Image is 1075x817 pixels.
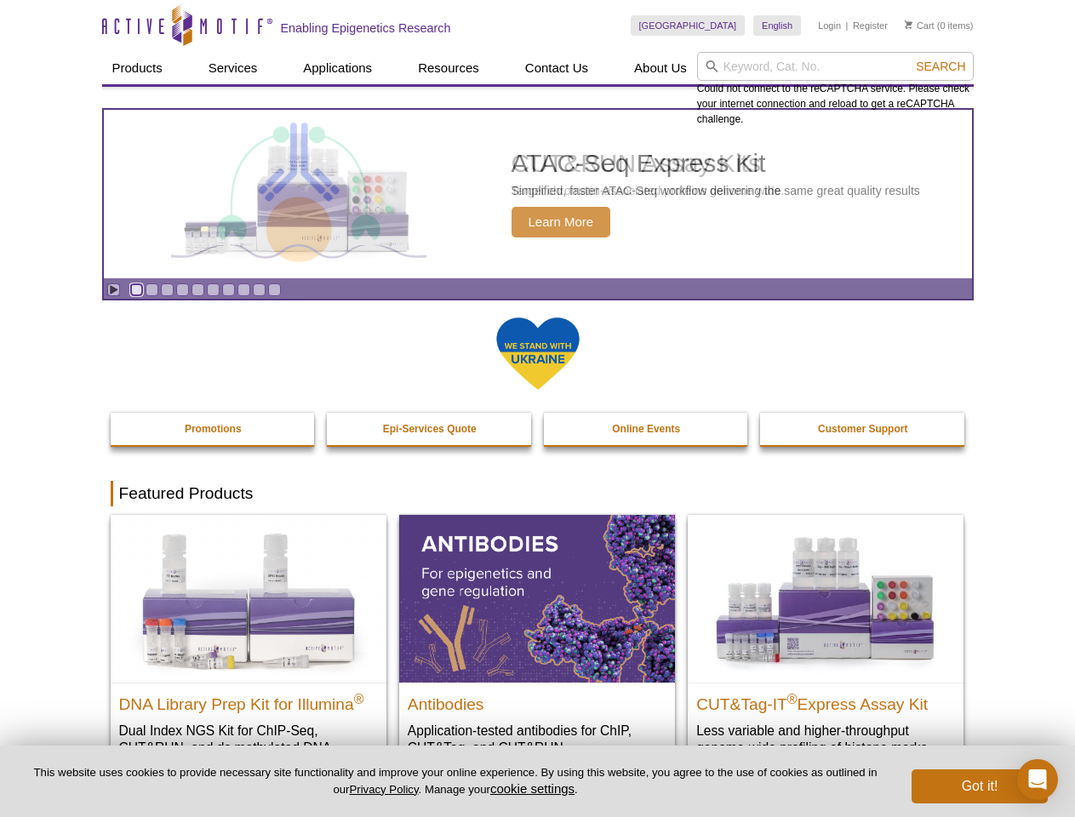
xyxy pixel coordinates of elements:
li: (0 items) [905,15,974,36]
a: Go to slide 8 [237,283,250,296]
img: ATAC-Seq Express Kit [158,129,439,259]
a: Login [818,20,841,31]
strong: Epi-Services Quote [383,423,477,435]
a: Cart [905,20,935,31]
div: Could not connect to the reCAPTCHA service. Please check your internet connection and reload to g... [697,52,974,127]
button: cookie settings [490,781,575,796]
button: Got it! [912,769,1048,803]
a: Customer Support [760,413,966,445]
a: Contact Us [515,52,598,84]
h2: Antibodies [408,688,666,713]
span: Learn More [512,207,611,237]
sup: ® [354,691,364,706]
div: Open Intercom Messenger [1017,759,1058,800]
a: Resources [408,52,489,84]
img: All Antibodies [399,515,675,682]
sup: ® [787,691,798,706]
a: Products [102,52,173,84]
a: English [753,15,801,36]
img: Your Cart [905,20,912,29]
p: Less variable and higher-throughput genome-wide profiling of histone marks​. [696,722,955,757]
h2: CUT&Tag-IT Express Assay Kit [696,688,955,713]
a: Go to slide 2 [146,283,158,296]
a: DNA Library Prep Kit for Illumina DNA Library Prep Kit for Illumina® Dual Index NGS Kit for ChIP-... [111,515,386,790]
a: Privacy Policy [349,783,418,796]
img: DNA Library Prep Kit for Illumina [111,515,386,682]
p: This website uses cookies to provide necessary site functionality and improve your online experie... [27,765,883,797]
a: ATAC-Seq Express Kit ATAC-Seq Express Kit Simplified, faster ATAC-Seq workflow delivering the sam... [104,110,972,278]
a: Go to slide 1 [130,283,143,296]
a: Promotions [111,413,317,445]
a: Services [198,52,268,84]
a: Epi-Services Quote [327,413,533,445]
h2: Featured Products [111,481,965,506]
p: Application-tested antibodies for ChIP, CUT&Tag, and CUT&RUN. [408,722,666,757]
h2: DNA Library Prep Kit for Illumina [119,688,378,713]
img: CUT&Tag-IT® Express Assay Kit [688,515,963,682]
input: Keyword, Cat. No. [697,52,974,81]
a: Go to slide 6 [207,283,220,296]
a: Toggle autoplay [107,283,120,296]
a: Go to slide 3 [161,283,174,296]
a: All Antibodies Antibodies Application-tested antibodies for ChIP, CUT&Tag, and CUT&RUN. [399,515,675,773]
strong: Online Events [612,423,680,435]
p: Dual Index NGS Kit for ChIP-Seq, CUT&RUN, and ds methylated DNA assays. [119,722,378,774]
a: Register [853,20,888,31]
article: ATAC-Seq Express Kit [104,110,972,278]
span: Search [916,60,965,73]
a: Go to slide 9 [253,283,266,296]
a: Go to slide 10 [268,283,281,296]
a: Go to slide 4 [176,283,189,296]
li: | [846,15,849,36]
a: Online Events [544,413,750,445]
img: We Stand With Ukraine [495,316,580,391]
a: Applications [293,52,382,84]
a: [GEOGRAPHIC_DATA] [631,15,746,36]
a: About Us [624,52,697,84]
h2: Enabling Epigenetics Research [281,20,451,36]
strong: Promotions [185,423,242,435]
h2: ATAC-Seq Express Kit [512,151,920,176]
strong: Customer Support [818,423,907,435]
a: Go to slide 5 [192,283,204,296]
a: CUT&Tag-IT® Express Assay Kit CUT&Tag-IT®Express Assay Kit Less variable and higher-throughput ge... [688,515,963,773]
a: Go to slide 7 [222,283,235,296]
p: Simplified, faster ATAC-Seq workflow delivering the same great quality results [512,183,920,198]
button: Search [911,59,970,74]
